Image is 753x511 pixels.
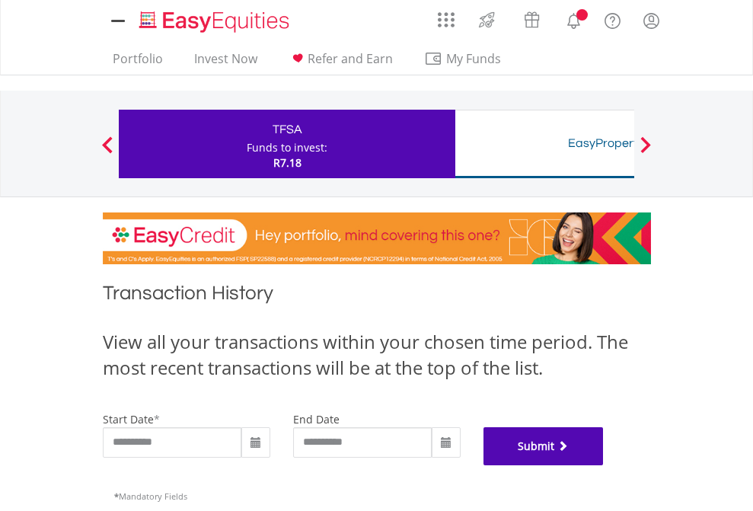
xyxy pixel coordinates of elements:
[293,412,340,426] label: end date
[509,4,554,32] a: Vouchers
[438,11,455,28] img: grid-menu-icon.svg
[593,4,632,34] a: FAQ's and Support
[474,8,499,32] img: thrive-v2.svg
[519,8,544,32] img: vouchers-v2.svg
[554,4,593,34] a: Notifications
[247,140,327,155] div: Funds to invest:
[103,279,651,314] h1: Transaction History
[114,490,187,502] span: Mandatory Fields
[273,155,302,170] span: R7.18
[107,51,169,75] a: Portfolio
[136,9,295,34] img: EasyEquities_Logo.png
[92,144,123,159] button: Previous
[103,412,154,426] label: start date
[103,212,651,264] img: EasyCredit Promotion Banner
[282,51,399,75] a: Refer and Earn
[128,119,446,140] div: TFSA
[103,329,651,382] div: View all your transactions within your chosen time period. The most recent transactions will be a...
[308,50,393,67] span: Refer and Earn
[133,4,295,34] a: Home page
[424,49,524,69] span: My Funds
[632,4,671,37] a: My Profile
[630,144,661,159] button: Next
[188,51,263,75] a: Invest Now
[428,4,464,28] a: AppsGrid
[483,427,604,465] button: Submit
